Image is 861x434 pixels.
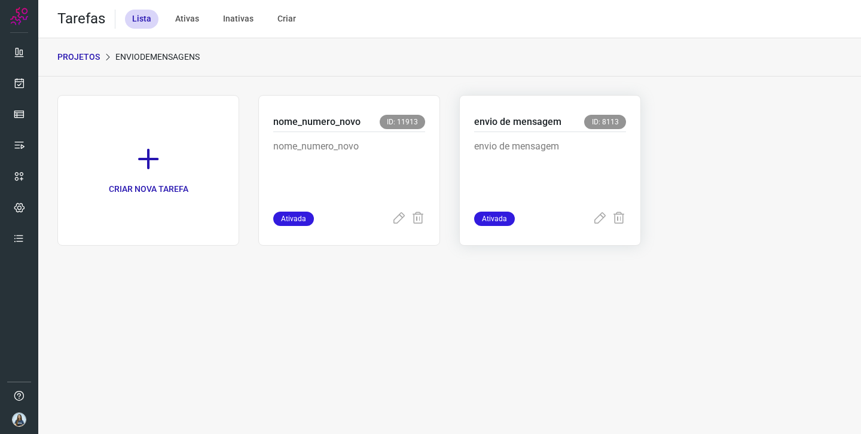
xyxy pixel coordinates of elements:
span: Ativada [273,212,314,226]
p: CRIAR NOVA TAREFA [109,183,188,195]
p: EnvioDeMensagens [115,51,200,63]
p: envio de mensagem [474,115,561,129]
p: PROJETOS [57,51,100,63]
p: nome_numero_novo [273,139,425,199]
div: Criar [270,10,303,29]
p: nome_numero_novo [273,115,361,129]
img: fc58e68df51c897e9c2c34ad67654c41.jpeg [12,412,26,427]
span: Ativada [474,212,515,226]
h2: Tarefas [57,10,105,27]
p: envio de mensagem [474,139,626,199]
span: ID: 8113 [584,115,626,129]
span: ID: 11913 [380,115,425,129]
a: CRIAR NOVA TAREFA [57,95,239,246]
div: Inativas [216,10,261,29]
img: Logo [10,7,28,25]
div: Lista [125,10,158,29]
div: Ativas [168,10,206,29]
